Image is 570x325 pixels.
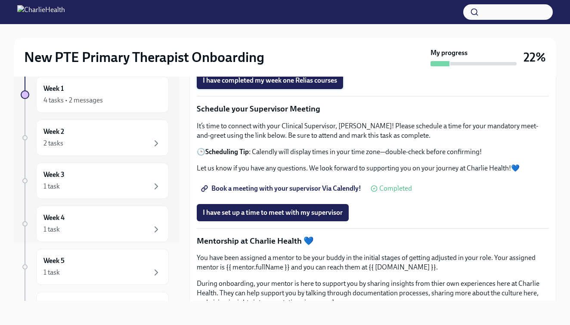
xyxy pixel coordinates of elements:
p: During onboarding, your mentor is here to support you by sharing insights from thier own experien... [197,279,549,307]
h6: Week 3 [43,170,65,180]
div: 2 tasks [43,139,63,148]
h6: Week 4 [43,213,65,223]
div: 1 task [43,225,60,234]
a: Week 22 tasks [21,120,169,156]
h2: New PTE Primary Therapist Onboarding [24,49,264,66]
span: I have set up a time to meet with my supervisor [203,208,343,217]
h6: Week 1 [43,84,64,93]
p: It’s time to connect with your Clinical Supervisor, [PERSON_NAME]! Please schedule a time for you... [197,121,549,140]
img: CharlieHealth [17,5,65,19]
span: I have completed my week one Relias courses [203,76,337,85]
span: Completed [379,185,412,192]
a: Week 31 task [21,163,169,199]
span: Book a meeting with your supervisor Via Calendly! [203,184,361,193]
h3: 22% [524,50,546,65]
button: I have set up a time to meet with my supervisor [197,204,349,221]
h6: Week 2 [43,127,64,136]
p: Let us know if you have any questions. We look forward to supporting you on your journey at Charl... [197,164,549,173]
h6: Week 6 [43,299,65,309]
button: I have completed my week one Relias courses [197,72,343,89]
a: Week 41 task [21,206,169,242]
a: Week 14 tasks • 2 messages [21,77,169,113]
div: 4 tasks • 2 messages [43,96,103,105]
p: 🕒 : Calendly will display times in your time zone—double-check before confirming! [197,147,549,157]
a: Book a meeting with your supervisor Via Calendly! [197,180,367,197]
div: 1 task [43,268,60,277]
p: Mentorship at Charlie Health 💙 [197,235,549,247]
div: 1 task [43,182,60,191]
a: Week 51 task [21,249,169,285]
strong: My progress [431,48,468,58]
p: Schedule your Supervisor Meeting [197,103,549,115]
h6: Week 5 [43,256,65,266]
strong: Scheduling Tip [205,148,249,156]
p: You have been assigned a mentor to be your buddy in the initial stages of getting adjusted in you... [197,253,549,272]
